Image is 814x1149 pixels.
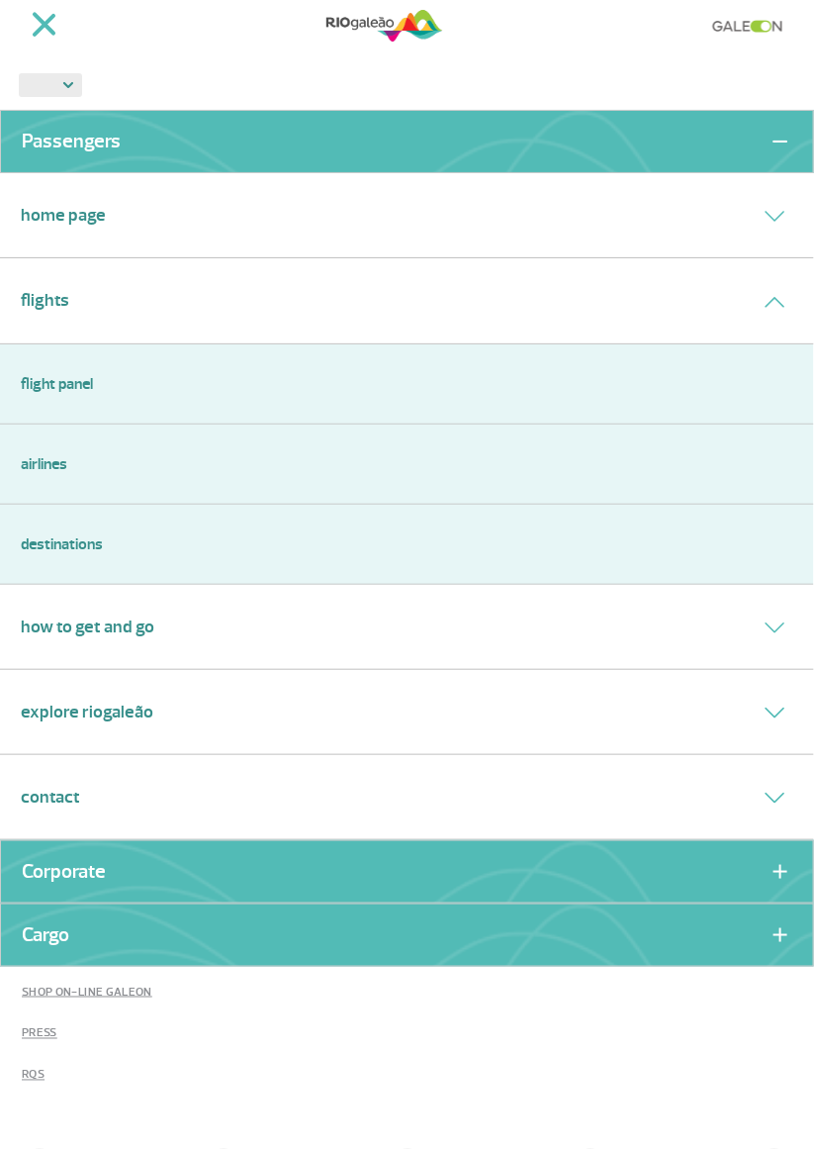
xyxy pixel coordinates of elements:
a: Flights [21,287,69,314]
a: Flight panel [21,372,793,396]
a: Contact [21,784,80,811]
a: Passengers [22,135,121,148]
a: Cargo [22,928,69,942]
a: How to get and go [21,614,154,640]
a: Home Page [21,202,106,229]
a: Explore RIOgaleão [21,699,153,725]
a: Corporate [22,865,106,879]
a: Airlines [21,452,793,476]
a: Destinations [21,532,793,556]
